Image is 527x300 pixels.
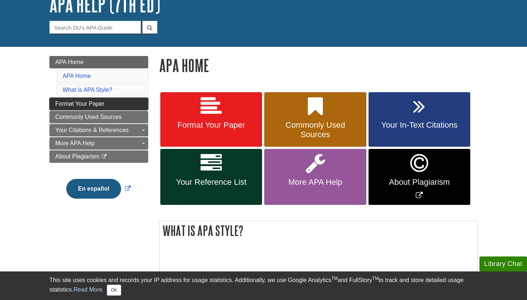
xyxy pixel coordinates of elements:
h2: What is APA Style? [160,221,477,240]
a: Link opens in new window [369,149,470,205]
span: APA Home [55,59,83,65]
span: Your In-Text Citations [374,120,465,130]
a: Format Your Paper [49,98,148,110]
a: More APA Help [49,137,148,150]
a: Format Your Paper [160,92,262,147]
a: Read More [74,286,102,293]
a: More APA Help [264,149,366,205]
span: Commonly Used Sources [270,120,360,139]
span: Format Your Paper [55,101,104,107]
sup: TM [331,276,337,281]
span: Format Your Paper [166,120,257,130]
span: About Plagiarism [55,153,100,160]
button: En español [66,179,121,199]
span: Your Reference List [166,177,257,187]
sup: TM [372,276,378,281]
a: What is APA Style? [63,87,112,93]
span: More APA Help [270,177,360,187]
a: Commonly Used Sources [49,111,148,123]
span: Commonly Used Sources [55,114,122,120]
a: Your Citations & References [49,124,148,136]
button: Close [107,285,121,296]
div: This site uses cookies and records your IP address for usage statistics. Additionally, we use Goo... [49,276,478,296]
a: Link opens in new window [64,185,132,192]
a: Your Reference List [160,149,262,205]
h1: APA Home [159,56,478,75]
span: More APA Help [55,140,94,146]
button: Library Chat [479,256,527,271]
a: APA Home [49,56,148,68]
div: Guide Page Menu [49,56,148,211]
span: About Plagiarism [374,177,465,187]
a: About Plagiarism [49,150,148,163]
a: APA Home [63,73,91,79]
input: Search DU's APA Guide [49,21,141,34]
a: Commonly Used Sources [264,92,366,147]
i: This link opens in a new window [101,154,107,159]
a: Your In-Text Citations [369,92,470,147]
span: Your Citations & References [55,127,128,133]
